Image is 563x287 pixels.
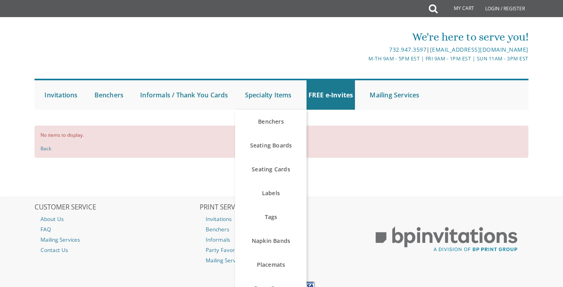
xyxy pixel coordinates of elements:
[200,255,363,266] a: Mailing Services
[364,219,528,259] img: BP Print Group
[35,214,198,224] a: About Us
[35,224,198,235] a: FAQ
[200,54,528,63] div: M-Th 9am - 5pm EST | Fri 9am - 1pm EST | Sun 11am - 3pm EST
[235,181,307,205] a: Labels
[200,29,528,45] div: We're here to serve you!
[235,110,307,134] a: Benchers
[35,245,198,255] a: Contact Us
[40,145,51,152] a: Back
[200,245,363,255] a: Party Favors
[235,253,307,277] a: Placemats
[243,80,294,110] a: Specialty Items
[138,80,230,110] a: Informals / Thank You Cards
[200,235,363,245] a: Informals
[200,214,363,224] a: Invitations
[35,235,198,245] a: Mailing Services
[200,224,363,235] a: Benchers
[235,134,307,157] a: Seating Boards
[93,80,126,110] a: Benchers
[235,205,307,229] a: Tags
[235,229,307,253] a: Napkin Bands
[35,126,528,158] div: No items to display.
[42,80,79,110] a: Invitations
[307,80,355,110] a: FREE e-Invites
[200,204,363,211] h2: PRINT SERVICES
[437,1,480,17] a: My Cart
[389,46,426,53] a: 732.947.3597
[35,204,198,211] h2: CUSTOMER SERVICE
[235,157,307,181] a: Seating Cards
[430,46,528,53] a: [EMAIL_ADDRESS][DOMAIN_NAME]
[200,45,528,54] div: |
[368,80,421,110] a: Mailing Services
